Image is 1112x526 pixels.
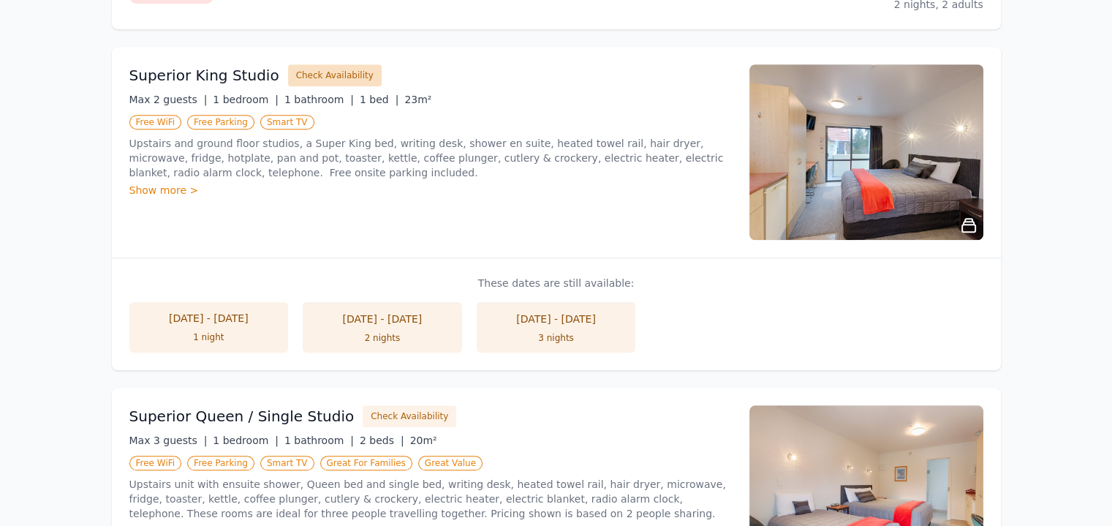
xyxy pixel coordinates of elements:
[288,64,382,86] button: Check Availability
[317,332,447,344] div: 2 nights
[129,406,355,427] h3: Superior Queen / Single Studio
[129,65,279,86] h3: Superior King Studio
[260,115,314,129] span: Smart TV
[144,331,274,343] div: 1 night
[129,183,732,198] div: Show more >
[284,435,354,446] span: 1 bathroom |
[187,115,254,129] span: Free Parking
[187,456,254,470] span: Free Parking
[410,435,437,446] span: 20m²
[491,332,621,344] div: 3 nights
[404,94,431,105] span: 23m²
[213,435,279,446] span: 1 bedroom |
[360,435,404,446] span: 2 beds |
[213,94,279,105] span: 1 bedroom |
[129,435,208,446] span: Max 3 guests |
[284,94,354,105] span: 1 bathroom |
[317,312,447,326] div: [DATE] - [DATE]
[129,477,732,521] p: Upstairs unit with ensuite shower, Queen bed and single bed, writing desk, heated towel rail, hai...
[129,136,732,180] p: Upstairs and ground floor studios, a Super King bed, writing desk, shower en suite, heated towel ...
[129,94,208,105] span: Max 2 guests |
[129,456,182,470] span: Free WiFi
[320,456,412,470] span: Great For Families
[360,94,398,105] span: 1 bed |
[418,456,483,470] span: Great Value
[491,312,621,326] div: [DATE] - [DATE]
[144,311,274,326] div: [DATE] - [DATE]
[129,276,983,290] p: These dates are still available:
[260,456,314,470] span: Smart TV
[129,115,182,129] span: Free WiFi
[363,405,456,427] button: Check Availability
